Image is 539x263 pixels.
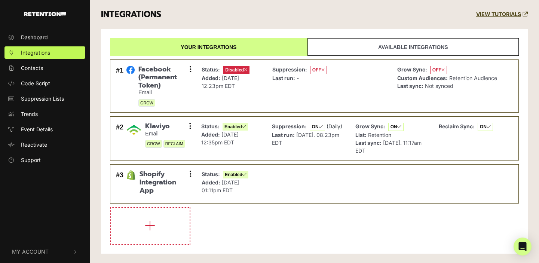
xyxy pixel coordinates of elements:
a: Available integrations [307,38,519,56]
span: OFF [430,66,447,74]
span: RECLAIM [163,140,185,148]
a: Contacts [4,62,85,74]
span: Code Script [21,79,50,87]
small: Email [138,89,190,96]
strong: Grow Sync: [355,123,385,129]
strong: Suppression: [272,123,307,129]
strong: Added: [202,179,220,186]
a: VIEW TUTORIALS [476,11,528,18]
span: ON [310,123,325,131]
a: Event Details [4,123,85,135]
span: ON [388,123,404,131]
strong: Last sync: [355,140,382,146]
span: Klaviyo [145,122,185,131]
strong: Grow Sync: [397,66,427,73]
strong: Last run: [272,132,295,138]
div: #2 [116,122,123,155]
button: My Account [4,240,85,263]
span: Retention [368,132,391,138]
div: #3 [116,170,123,198]
span: [DATE]. 08:23pm EDT [272,132,339,146]
a: Code Script [4,77,85,89]
strong: Last sync: [397,83,423,89]
span: Retention Audience [449,75,497,81]
strong: List: [355,132,367,138]
span: Contacts [21,64,43,72]
span: GROW [145,140,162,148]
span: [DATE] 12:23pm EDT [202,75,239,89]
a: Trends [4,108,85,120]
a: Support [4,154,85,166]
strong: Reclaim Sync: [439,123,475,129]
span: Suppression Lists [21,95,64,103]
span: Disabled [223,66,249,74]
strong: Status: [202,66,220,73]
a: Reactivate [4,138,85,151]
span: Facebook (Permanent Token) [138,65,190,90]
strong: Last run: [272,75,295,81]
img: Klaviyo [126,122,141,137]
strong: Status: [202,171,220,177]
strong: Added: [202,75,220,81]
span: Enabled [223,123,248,131]
a: Suppression Lists [4,92,85,105]
small: Email [145,131,185,137]
span: OFF [310,66,327,74]
span: [DATE]. 11:17am EDT [355,140,422,154]
a: Integrations [4,46,85,59]
div: Open Intercom Messenger [514,238,532,256]
strong: Added: [201,131,220,138]
strong: Custom Audiences: [397,75,448,81]
span: GROW [138,99,155,107]
span: - [297,75,299,81]
span: Dashboard [21,33,48,41]
span: Event Details [21,125,53,133]
span: Reactivate [21,141,47,149]
span: My Account [12,248,49,256]
strong: Status: [201,123,220,129]
span: Shopify Integration App [140,170,190,195]
span: Trends [21,110,38,118]
a: Your integrations [110,38,307,56]
span: Integrations [21,49,50,56]
strong: Suppression: [272,66,307,73]
span: Enabled [223,171,248,178]
img: Facebook (Permanent Token) [126,66,135,74]
a: Dashboard [4,31,85,43]
div: #1 [116,65,123,107]
span: (Daily) [327,123,342,129]
h3: INTEGRATIONS [101,9,161,20]
span: Support [21,156,41,164]
img: Retention.com [24,12,66,16]
span: Not synced [425,83,453,89]
img: Shopify Integration App [126,170,136,180]
span: ON [478,123,493,131]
